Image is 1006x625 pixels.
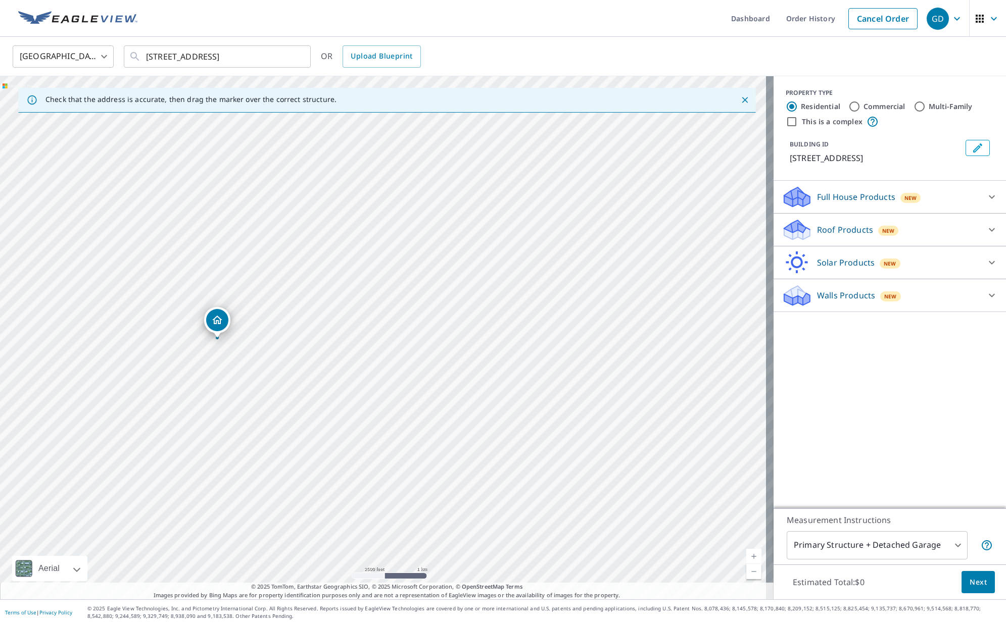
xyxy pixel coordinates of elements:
[738,93,751,107] button: Close
[782,185,998,209] div: Full House ProductsNew
[904,194,917,202] span: New
[802,117,863,127] label: This is a complex
[12,556,87,581] div: Aerial
[817,256,875,269] p: Solar Products
[5,609,36,616] a: Terms of Use
[962,571,995,594] button: Next
[970,576,987,589] span: Next
[787,531,968,559] div: Primary Structure + Detached Garage
[87,605,1001,620] p: © 2025 Eagle View Technologies, Inc. and Pictometry International Corp. All Rights Reserved. Repo...
[848,8,918,29] a: Cancel Order
[786,88,994,97] div: PROPERTY TYPE
[817,289,875,301] p: Walls Products
[801,101,840,112] label: Residential
[39,609,72,616] a: Privacy Policy
[782,283,998,307] div: Walls ProductsNew
[782,250,998,275] div: Solar ProductsNew
[884,259,896,268] span: New
[35,556,63,581] div: Aerial
[782,218,998,242] div: Roof ProductsNew
[506,583,522,590] a: Terms
[321,45,421,68] div: OR
[5,609,72,615] p: |
[787,514,993,526] p: Measurement Instructions
[981,539,993,551] span: Your report will include the primary structure and a detached garage if one exists.
[884,292,897,300] span: New
[882,227,895,235] span: New
[146,42,290,71] input: Search by address or latitude-longitude
[45,95,337,104] p: Check that the address is accurate, then drag the marker over the correct structure.
[18,11,137,26] img: EV Logo
[13,42,114,71] div: [GEOGRAPHIC_DATA]
[817,191,895,203] p: Full House Products
[864,101,905,112] label: Commercial
[746,549,761,564] a: Current Level 13, Zoom In
[790,152,962,164] p: [STREET_ADDRESS]
[462,583,504,590] a: OpenStreetMap
[785,571,873,593] p: Estimated Total: $0
[351,50,412,63] span: Upload Blueprint
[817,224,873,236] p: Roof Products
[204,307,230,338] div: Dropped pin, building 1, Residential property, 89 EVANSCOVE CIR NW CALGARY AB T3P0A1
[929,101,973,112] label: Multi-Family
[746,564,761,579] a: Current Level 13, Zoom Out
[927,8,949,30] div: GD
[343,45,420,68] a: Upload Blueprint
[251,583,522,591] span: © 2025 TomTom, Earthstar Geographics SIO, © 2025 Microsoft Corporation, ©
[966,140,990,156] button: Edit building 1
[790,140,829,148] p: BUILDING ID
